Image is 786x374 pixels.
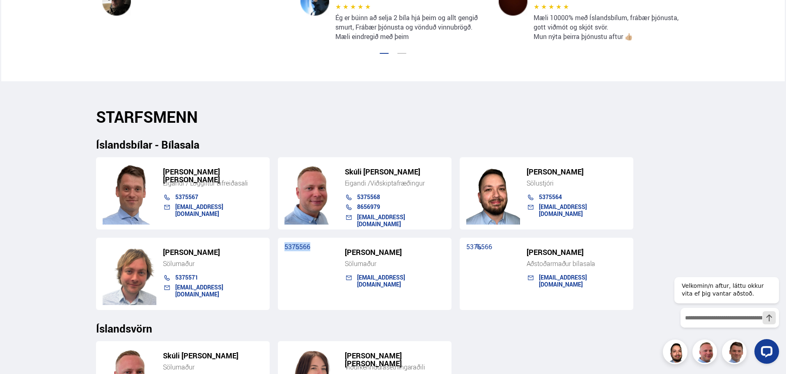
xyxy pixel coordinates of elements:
[96,322,690,335] h3: Íslandsvörn
[534,2,569,11] span: ★ ★ ★ ★ ★
[175,283,223,298] a: [EMAIL_ADDRESS][DOMAIN_NAME]
[357,213,405,227] a: [EMAIL_ADDRESS][DOMAIN_NAME]
[370,179,425,188] span: Viðskiptafræðingur
[383,363,425,372] span: ásetningaraðili
[527,259,627,268] div: Aðstoðarmaður bílasala
[345,179,445,187] div: Eigandi /
[345,363,445,371] div: Viðurkenndur
[527,168,627,176] h5: [PERSON_NAME]
[539,203,587,217] a: [EMAIL_ADDRESS][DOMAIN_NAME]
[527,248,627,256] h5: [PERSON_NAME]
[163,168,263,184] h5: [PERSON_NAME] [PERSON_NAME]
[527,179,627,187] div: Sölustjóri
[345,259,445,268] div: Sölumaður
[96,108,690,126] h2: STARFSMENN
[284,163,338,225] img: siFngHWaQ9KaOqBr.png
[163,259,263,268] div: Sölumaður
[103,243,156,305] img: SZ4H-t_Copy_of_C.png
[534,32,684,41] p: Mun nýta þeirra þjónustu aftur 👍🏼
[335,13,486,41] p: Ég er búinn að selja 2 bíla hjá þeim og allt gengið smurt, Frábær þjónusta og vönduð vinnubrögð. ...
[345,248,445,256] h5: [PERSON_NAME]
[357,273,405,288] a: [EMAIL_ADDRESS][DOMAIN_NAME]
[103,163,156,225] img: FbJEzSuNWCJXmdc-.webp
[284,242,310,251] a: 5375566
[163,248,263,256] h5: [PERSON_NAME]
[175,203,223,217] a: [EMAIL_ADDRESS][DOMAIN_NAME]
[357,193,380,201] a: 5375568
[466,242,492,251] a: 5375566
[539,193,562,201] a: 5375564
[345,168,445,176] h5: Skúli [PERSON_NAME]
[163,352,263,360] h5: Skúli [PERSON_NAME]
[466,163,520,225] img: nhp88E3Fdnt1Opn2.png
[96,138,690,151] h3: Íslandsbílar - Bílasala
[668,262,782,370] iframe: LiveChat chat widget
[357,203,380,211] a: 8656979
[345,352,445,367] h5: [PERSON_NAME] [PERSON_NAME]
[664,341,689,365] img: nhp88E3Fdnt1Opn2.png
[335,2,371,11] span: ★ ★ ★ ★ ★
[163,363,263,371] div: Sölumaður
[534,13,684,32] p: Mæli 10000% með Íslandsbílum, frábær þjónusta, gott viðmót og skjót svör.
[175,193,198,201] a: 5375567
[163,179,263,187] div: Eigandi / Löggiltur bifreiðasali
[539,273,587,288] a: [EMAIL_ADDRESS][DOMAIN_NAME]
[175,273,198,281] a: 5375571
